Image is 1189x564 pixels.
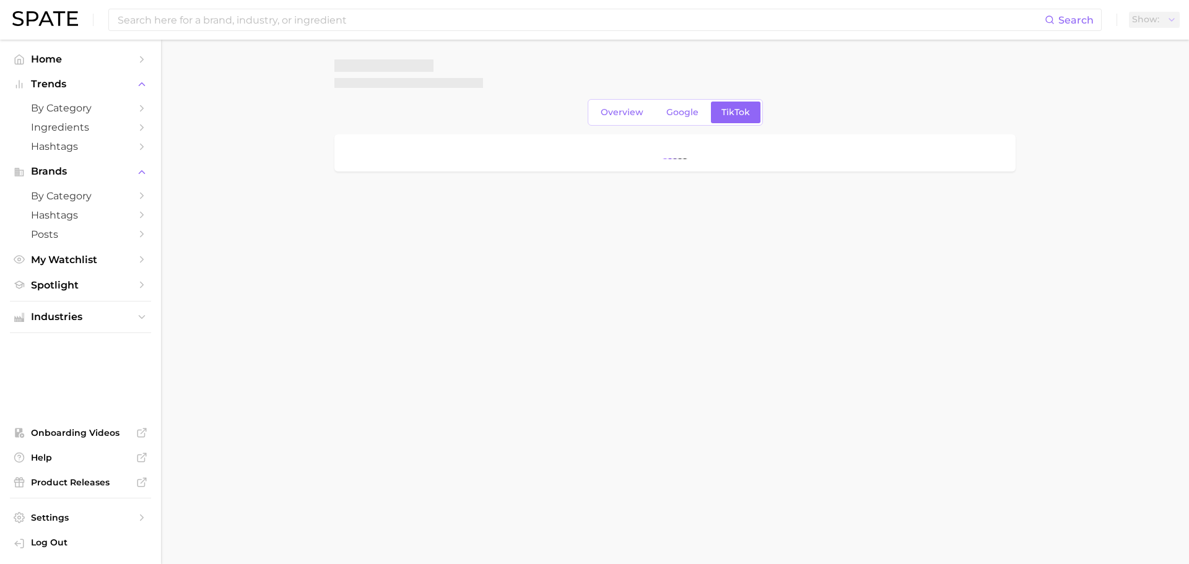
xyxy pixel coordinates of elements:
span: My Watchlist [31,254,130,266]
button: Trends [10,75,151,93]
span: Hashtags [31,209,130,221]
span: by Category [31,102,130,114]
span: Settings [31,512,130,523]
button: Show [1129,12,1180,28]
a: Onboarding Videos [10,423,151,442]
button: Brands [10,162,151,181]
span: Product Releases [31,477,130,488]
input: Search here for a brand, industry, or ingredient [116,9,1045,30]
span: Overview [601,107,643,118]
a: TikTok [711,102,760,123]
button: Industries [10,308,151,326]
span: Industries [31,311,130,323]
a: Ingredients [10,118,151,137]
a: Hashtags [10,137,151,156]
span: Search [1058,14,1094,26]
a: Help [10,448,151,467]
img: SPATE [12,11,78,26]
a: Hashtags [10,206,151,225]
span: Log Out [31,537,141,548]
span: Onboarding Videos [31,427,130,438]
span: Google [666,107,699,118]
a: Google [656,102,709,123]
a: Product Releases [10,473,151,492]
a: Posts [10,225,151,244]
a: Overview [590,102,654,123]
span: Help [31,452,130,463]
span: Trends [31,79,130,90]
span: Posts [31,228,130,240]
a: Spotlight [10,275,151,295]
span: TikTok [721,107,750,118]
span: Spotlight [31,279,130,291]
a: Log out. Currently logged in with e-mail jpascucci@yellowwoodpartners.com. [10,533,151,554]
a: My Watchlist [10,250,151,269]
span: Hashtags [31,141,130,152]
a: Settings [10,508,151,527]
span: Brands [31,166,130,177]
span: Show [1132,16,1159,23]
span: Home [31,53,130,65]
span: Ingredients [31,121,130,133]
a: by Category [10,98,151,118]
a: Home [10,50,151,69]
span: by Category [31,190,130,202]
a: by Category [10,186,151,206]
